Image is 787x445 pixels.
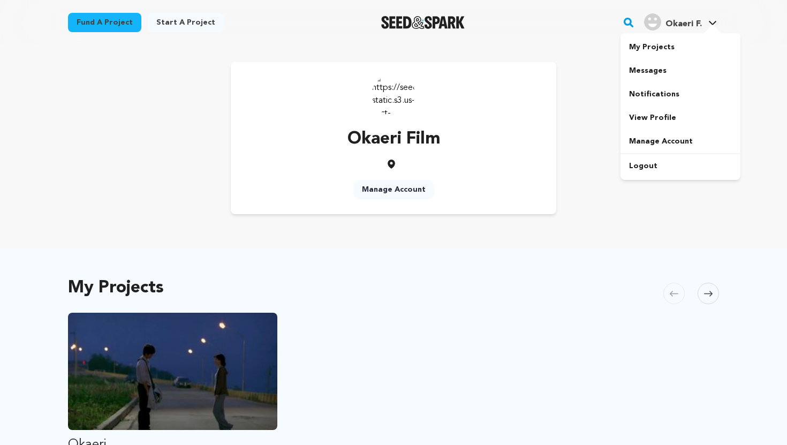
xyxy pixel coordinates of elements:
[642,11,719,34] span: Okaeri F.'s Profile
[372,73,415,116] img: https://seedandspark-static.s3.us-east-2.amazonaws.com/images/User/002/308/671/medium/ACg8ocIjcY4...
[353,180,434,199] a: Manage Account
[620,59,740,82] a: Messages
[620,106,740,130] a: View Profile
[620,154,740,178] a: Logout
[148,13,224,32] a: Start a project
[665,20,702,28] span: Okaeri F.
[68,13,141,32] a: Fund a project
[381,16,465,29] img: Seed&Spark Logo Dark Mode
[68,281,164,296] h2: My Projects
[347,126,440,152] p: Okaeri Film
[644,13,702,31] div: Okaeri F.'s Profile
[620,35,740,59] a: My Projects
[381,16,465,29] a: Seed&Spark Homepage
[644,13,661,31] img: user.png
[642,11,719,31] a: Okaeri F.'s Profile
[620,82,740,106] a: Notifications
[620,130,740,153] a: Manage Account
